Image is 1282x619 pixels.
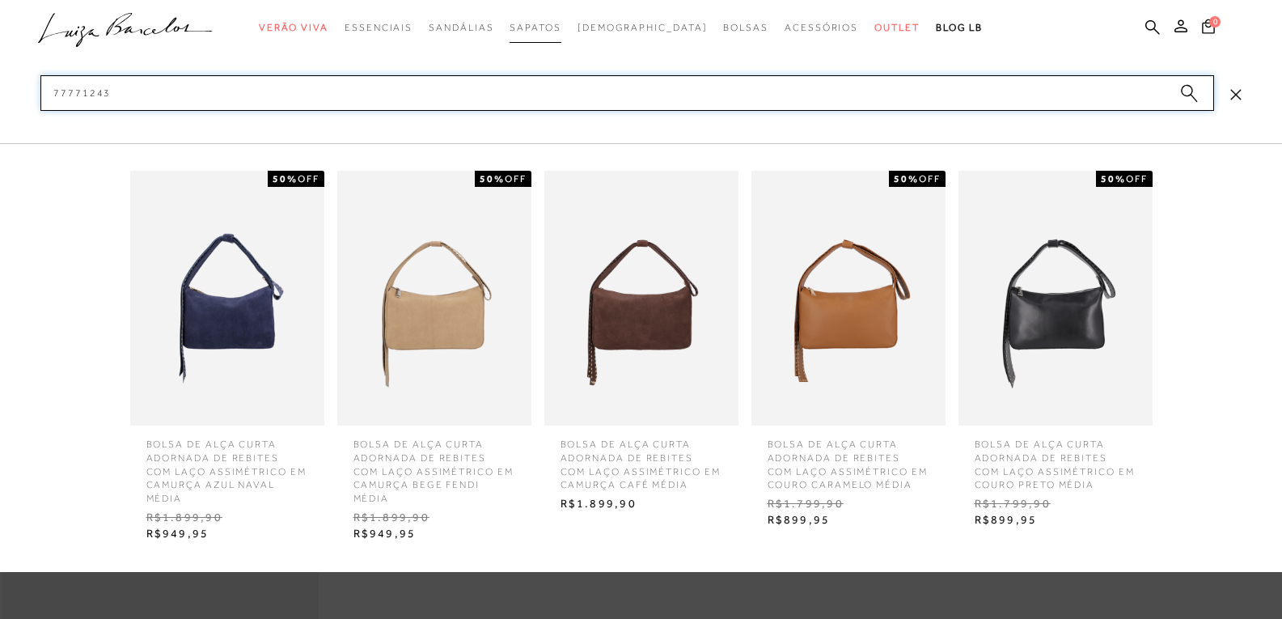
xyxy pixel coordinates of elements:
img: BOLSA DE ALÇA CURTA ADORNADA DE REBITES COM LAÇO ASSIMÉTRICO EM COURO CARAMELO MÉDIA [751,171,946,426]
img: BOLSA DE ALÇA CURTA ADORNADA DE REBITES COM LAÇO ASSIMÉTRICO EM CAMURÇA CAFÉ MÉDIA [544,171,738,426]
span: R$1.899,90 [341,506,527,530]
button: 0 [1197,18,1220,40]
a: categoryNavScreenReaderText [259,13,328,43]
a: BOLSA DE ALÇA CURTA ADORNADA DE REBITES COM LAÇO ASSIMÉTRICO EM CAMURÇA AZUL NAVAL MÉDIA 50%OFF B... [126,171,328,545]
a: BOLSA DE ALÇA CURTA ADORNADA DE REBITES COM LAÇO ASSIMÉTRICO EM COURO CARAMELO MÉDIA 50%OFF BOLSA... [747,171,950,532]
a: categoryNavScreenReaderText [874,13,920,43]
a: categoryNavScreenReaderText [345,13,413,43]
a: categoryNavScreenReaderText [429,13,493,43]
a: BOLSA DE ALÇA CURTA ADORNADA DE REBITES COM LAÇO ASSIMÉTRICO EM CAMURÇA BEGE FENDI MÉDIA 50%OFF B... [333,171,535,545]
span: OFF [919,173,941,184]
a: categoryNavScreenReaderText [785,13,858,43]
span: R$949,95 [134,522,320,546]
span: R$899,95 [755,508,941,532]
a: noSubCategoriesText [578,13,708,43]
span: Bolsas [723,22,768,33]
span: R$1.899,90 [134,506,320,530]
strong: 50% [273,173,298,184]
img: BOLSA DE ALÇA CURTA ADORNADA DE REBITES COM LAÇO ASSIMÉTRICO EM CAMURÇA BEGE FENDI MÉDIA [337,171,531,426]
span: Sandálias [429,22,493,33]
span: R$1.899,90 [548,492,734,516]
span: BOLSA DE ALÇA CURTA ADORNADA DE REBITES COM LAÇO ASSIMÉTRICO EM COURO CARAMELO MÉDIA [755,426,941,492]
strong: 50% [1101,173,1126,184]
span: BLOG LB [936,22,983,33]
a: BLOG LB [936,13,983,43]
a: categoryNavScreenReaderText [723,13,768,43]
span: R$949,95 [341,522,527,546]
span: Outlet [874,22,920,33]
strong: 50% [480,173,505,184]
img: BOLSA DE ALÇA CURTA ADORNADA DE REBITES COM LAÇO ASSIMÉTRICO EM CAMURÇA AZUL NAVAL MÉDIA [130,171,324,426]
span: [DEMOGRAPHIC_DATA] [578,22,708,33]
input: Buscar. [40,75,1214,111]
span: R$1.799,90 [755,492,941,516]
span: OFF [1126,173,1148,184]
span: R$1.799,90 [963,492,1149,516]
span: Acessórios [785,22,858,33]
span: 0 [1209,16,1221,28]
span: Verão Viva [259,22,328,33]
span: OFF [505,173,527,184]
img: BOLSA DE ALÇA CURTA ADORNADA DE REBITES COM LAÇO ASSIMÉTRICO EM COURO PRETO MÉDIA [958,171,1153,426]
strong: 50% [894,173,919,184]
span: Essenciais [345,22,413,33]
a: categoryNavScreenReaderText [510,13,561,43]
span: OFF [298,173,319,184]
span: BOLSA DE ALÇA CURTA ADORNADA DE REBITES COM LAÇO ASSIMÉTRICO EM CAMURÇA AZUL NAVAL MÉDIA [134,426,320,506]
span: Sapatos [510,22,561,33]
span: BOLSA DE ALÇA CURTA ADORNADA DE REBITES COM LAÇO ASSIMÉTRICO EM CAMURÇA BEGE FENDI MÉDIA [341,426,527,506]
span: BOLSA DE ALÇA CURTA ADORNADA DE REBITES COM LAÇO ASSIMÉTRICO EM COURO PRETO MÉDIA [963,426,1149,492]
a: BOLSA DE ALÇA CURTA ADORNADA DE REBITES COM LAÇO ASSIMÉTRICO EM COURO PRETO MÉDIA 50%OFF BOLSA DE... [954,171,1157,532]
span: BOLSA DE ALÇA CURTA ADORNADA DE REBITES COM LAÇO ASSIMÉTRICO EM CAMURÇA CAFÉ MÉDIA [548,426,734,492]
span: R$899,95 [963,508,1149,532]
a: BOLSA DE ALÇA CURTA ADORNADA DE REBITES COM LAÇO ASSIMÉTRICO EM CAMURÇA CAFÉ MÉDIA BOLSA DE ALÇA ... [540,171,743,516]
